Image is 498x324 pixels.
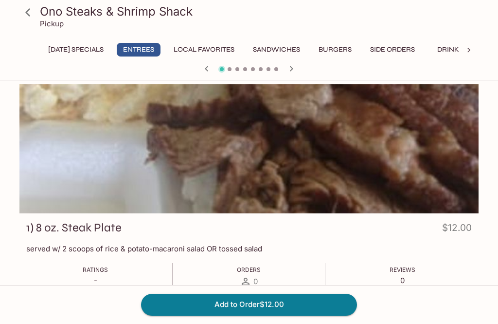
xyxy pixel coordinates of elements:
[168,43,240,57] button: Local Favorites
[248,43,305,57] button: Sandwiches
[19,84,479,213] div: 1) 8 oz. Steak Plate
[117,43,160,57] button: Entrees
[40,4,475,19] h3: Ono Steaks & Shrimp Shack
[253,277,258,286] span: 0
[26,220,122,235] h3: 1) 8 oz. Steak Plate
[26,244,472,253] p: served w/ 2 scoops of rice & potato-macaroni salad OR tossed salad
[237,266,261,273] span: Orders
[83,276,108,285] p: -
[141,294,357,315] button: Add to Order$12.00
[442,220,472,239] h4: $12.00
[43,43,109,57] button: [DATE] Specials
[390,276,415,285] p: 0
[83,266,108,273] span: Ratings
[365,43,420,57] button: Side Orders
[390,266,415,273] span: Reviews
[313,43,357,57] button: Burgers
[40,19,64,28] p: Pickup
[428,43,472,57] button: Drinks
